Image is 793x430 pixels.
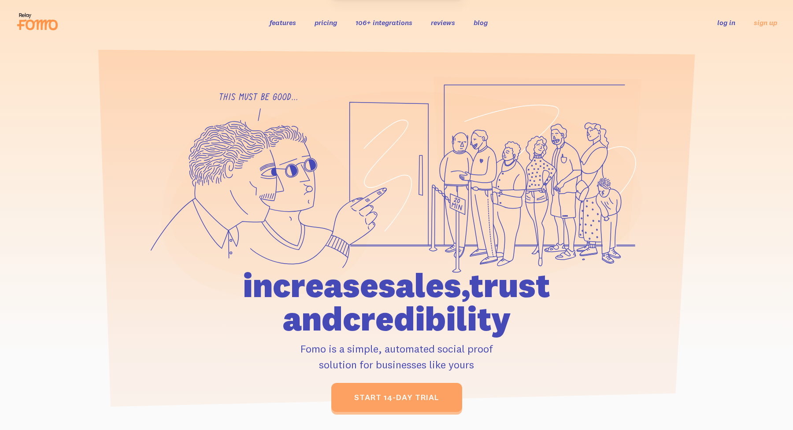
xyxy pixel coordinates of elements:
[193,341,600,372] p: Fomo is a simple, automated social proof solution for businesses like yours
[356,18,412,27] a: 106+ integrations
[431,18,455,27] a: reviews
[717,18,735,27] a: log in
[754,18,777,27] a: sign up
[474,18,488,27] a: blog
[270,18,296,27] a: features
[331,383,462,412] a: start 14-day trial
[193,268,600,335] h1: increase sales, trust and credibility
[315,18,337,27] a: pricing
